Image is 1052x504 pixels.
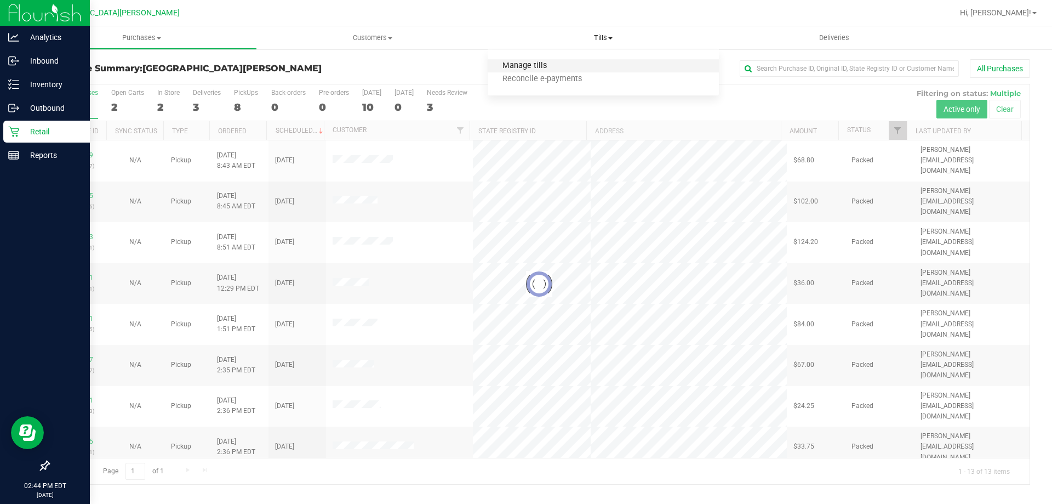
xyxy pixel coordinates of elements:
span: Tills [488,33,718,43]
button: All Purchases [970,59,1030,78]
span: Reconcile e-payments [488,75,597,84]
p: Retail [19,125,85,138]
p: [DATE] [5,491,85,499]
p: Reports [19,149,85,162]
inline-svg: Reports [8,150,19,161]
a: Purchases [26,26,257,49]
span: [GEOGRAPHIC_DATA][PERSON_NAME] [44,8,180,18]
h3: Purchase Summary: [48,64,375,73]
inline-svg: Outbound [8,103,19,114]
span: Manage tills [488,61,562,71]
inline-svg: Inventory [8,79,19,90]
p: 02:44 PM EDT [5,481,85,491]
p: Inventory [19,78,85,91]
inline-svg: Analytics [8,32,19,43]
inline-svg: Retail [8,126,19,137]
p: Inbound [19,54,85,67]
p: Analytics [19,31,85,44]
iframe: Resource center [11,416,44,449]
span: Purchases [27,33,256,43]
a: Deliveries [719,26,950,49]
a: Tills Manage tills Reconcile e-payments [488,26,718,49]
span: Deliveries [804,33,864,43]
input: Search Purchase ID, Original ID, State Registry ID or Customer Name... [740,60,959,77]
inline-svg: Inbound [8,55,19,66]
a: Customers [257,26,488,49]
span: Hi, [PERSON_NAME]! [960,8,1031,17]
span: [GEOGRAPHIC_DATA][PERSON_NAME] [142,63,322,73]
p: Outbound [19,101,85,115]
span: Customers [258,33,487,43]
